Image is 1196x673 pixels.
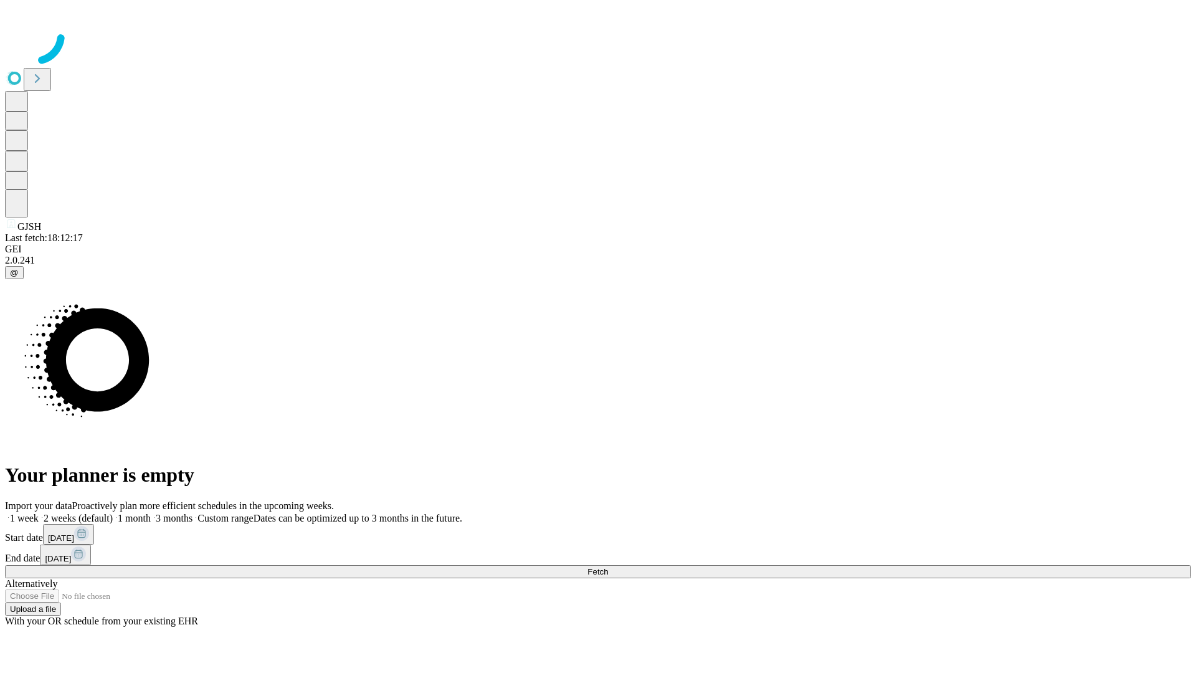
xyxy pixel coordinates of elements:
[5,464,1191,487] h1: Your planner is empty
[5,266,24,279] button: @
[5,524,1191,545] div: Start date
[5,545,1191,565] div: End date
[587,567,608,576] span: Fetch
[5,565,1191,578] button: Fetch
[156,513,192,523] span: 3 months
[10,268,19,277] span: @
[197,513,253,523] span: Custom range
[5,255,1191,266] div: 2.0.241
[5,603,61,616] button: Upload a file
[5,578,57,589] span: Alternatively
[5,244,1191,255] div: GEI
[40,545,91,565] button: [DATE]
[5,616,198,626] span: With your OR schedule from your existing EHR
[48,533,74,543] span: [DATE]
[45,554,71,563] span: [DATE]
[43,524,94,545] button: [DATE]
[5,232,83,243] span: Last fetch: 18:12:17
[72,500,334,511] span: Proactively plan more efficient schedules in the upcoming weeks.
[17,221,41,232] span: GJSH
[254,513,462,523] span: Dates can be optimized up to 3 months in the future.
[44,513,113,523] span: 2 weeks (default)
[10,513,39,523] span: 1 week
[5,500,72,511] span: Import your data
[118,513,151,523] span: 1 month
